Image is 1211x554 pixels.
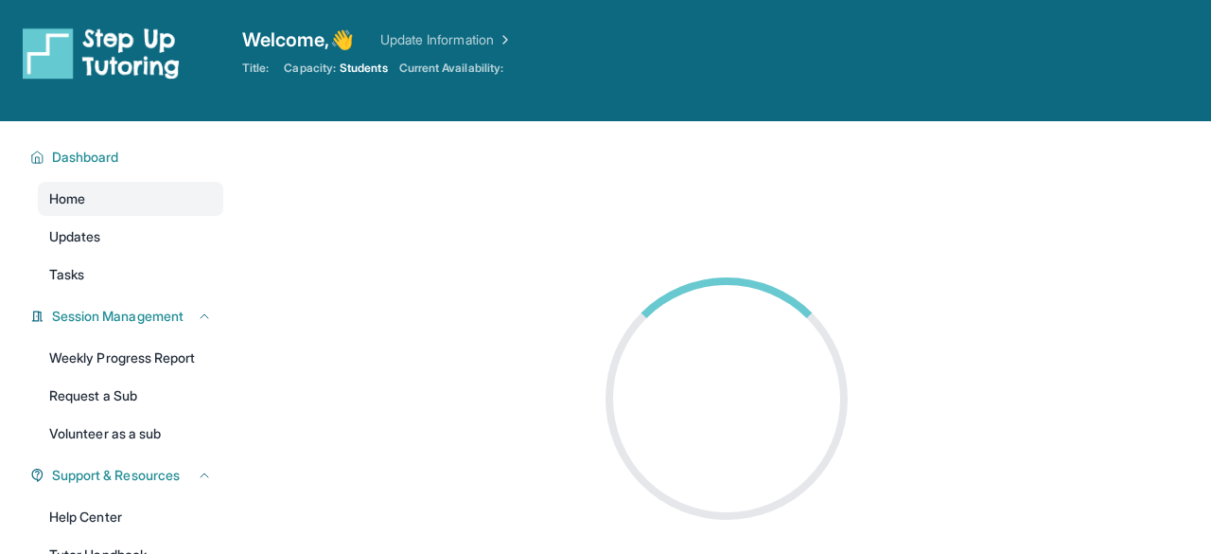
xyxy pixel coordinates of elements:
[380,30,513,49] a: Update Information
[494,30,513,49] img: Chevron Right
[52,148,119,167] span: Dashboard
[38,220,223,254] a: Updates
[52,307,184,326] span: Session Management
[284,61,336,76] span: Capacity:
[44,307,212,326] button: Session Management
[38,258,223,292] a: Tasks
[49,227,101,246] span: Updates
[38,182,223,216] a: Home
[52,466,180,485] span: Support & Resources
[38,379,223,413] a: Request a Sub
[44,148,212,167] button: Dashboard
[38,341,223,375] a: Weekly Progress Report
[242,61,269,76] span: Title:
[23,27,180,80] img: logo
[44,466,212,485] button: Support & Resources
[49,189,85,208] span: Home
[38,417,223,451] a: Volunteer as a sub
[340,61,388,76] span: Students
[49,265,84,284] span: Tasks
[38,500,223,534] a: Help Center
[399,61,503,76] span: Current Availability:
[242,27,354,53] span: Welcome, 👋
